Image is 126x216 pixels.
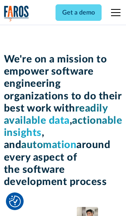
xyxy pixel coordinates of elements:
[56,4,102,21] a: Get a demo
[9,196,21,207] button: Cookie Settings
[4,53,122,188] h1: We're on a mission to empower software engineering organizations to do their best work with , , a...
[4,5,29,22] a: home
[4,5,29,22] img: Logo of the analytics and reporting company Faros.
[21,140,76,150] span: automation
[9,196,21,207] img: Revisit consent button
[4,103,108,126] span: readily available data
[106,3,122,22] div: menu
